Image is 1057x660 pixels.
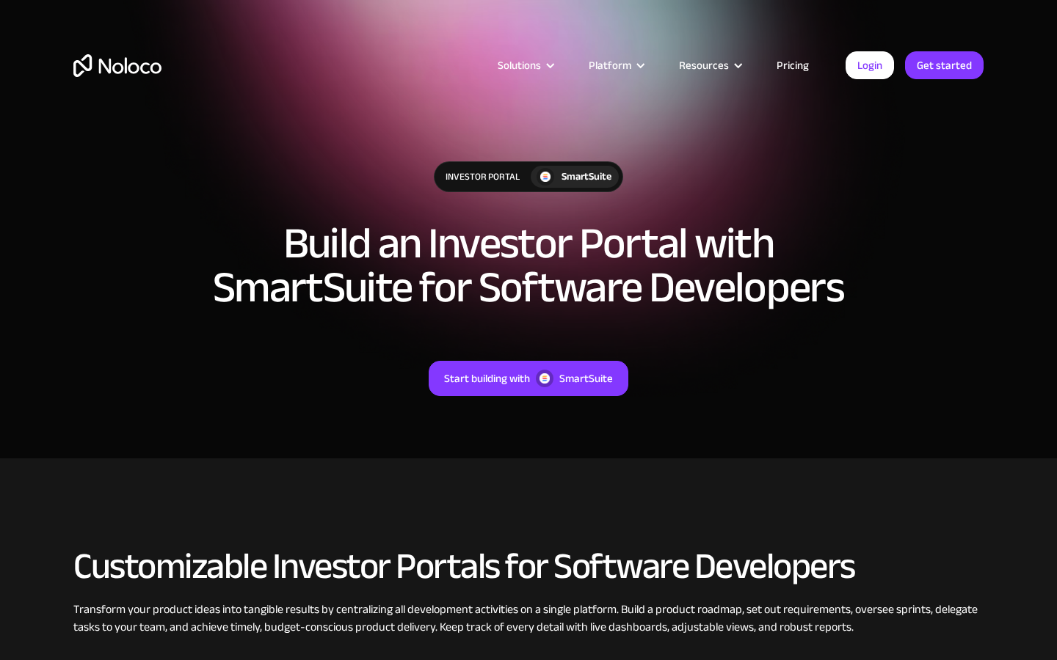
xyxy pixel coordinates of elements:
[435,162,531,191] div: Investor Portal
[429,361,628,396] a: Start building withSmartSuite
[498,56,541,75] div: Solutions
[758,56,827,75] a: Pricing
[73,546,984,586] h2: Customizable Investor Portals for Software Developers
[444,369,530,388] div: Start building with
[73,601,984,636] div: Transform your product ideas into tangible results by centralizing all development activities on ...
[679,56,729,75] div: Resources
[570,56,661,75] div: Platform
[905,51,984,79] a: Get started
[562,169,611,185] div: SmartSuite
[661,56,758,75] div: Resources
[198,221,859,309] h1: Build an Investor Portal with SmartSuite for Software Developers
[73,54,161,77] a: home
[559,369,613,388] div: SmartSuite
[589,56,631,75] div: Platform
[846,51,894,79] a: Login
[479,56,570,75] div: Solutions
